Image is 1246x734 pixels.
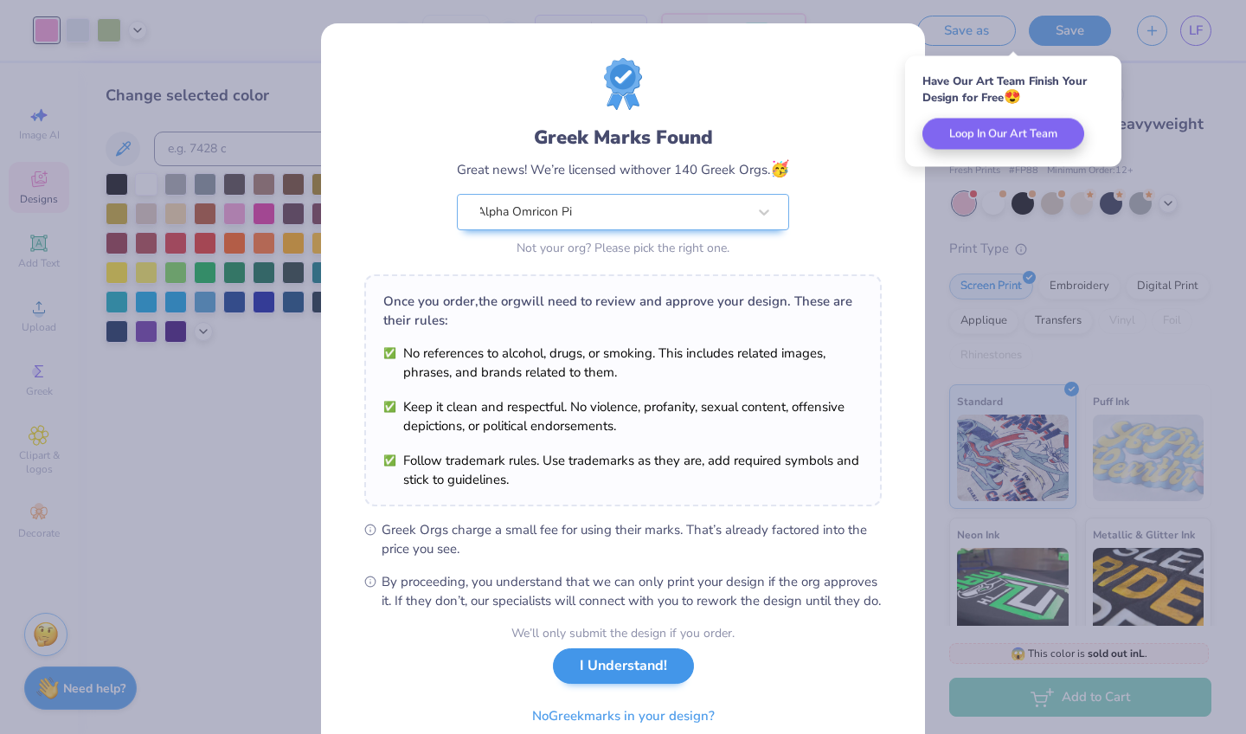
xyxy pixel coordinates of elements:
[457,158,789,181] div: Great news! We’re licensed with over 140 Greek Orgs.
[517,699,729,734] button: NoGreekmarks in your design?
[383,451,863,489] li: Follow trademark rules. Use trademarks as they are, add required symbols and stick to guidelines.
[382,572,882,610] span: By proceeding, you understand that we can only print your design if the org approves it. If they ...
[383,344,863,382] li: No references to alcohol, drugs, or smoking. This includes related images, phrases, and brands re...
[770,158,789,179] span: 🥳
[553,648,694,684] button: I Understand!
[922,74,1104,106] div: Have Our Art Team Finish Your Design for Free
[922,119,1084,150] button: Loop In Our Art Team
[457,239,789,257] div: Not your org? Please pick the right one.
[382,520,882,558] span: Greek Orgs charge a small fee for using their marks. That’s already factored into the price you see.
[1004,87,1021,106] span: 😍
[383,397,863,435] li: Keep it clean and respectful. No violence, profanity, sexual content, offensive depictions, or po...
[457,124,789,151] div: Greek Marks Found
[383,292,863,330] div: Once you order, the org will need to review and approve your design. These are their rules:
[511,624,735,642] div: We’ll only submit the design if you order.
[604,58,642,110] img: license-marks-badge.png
